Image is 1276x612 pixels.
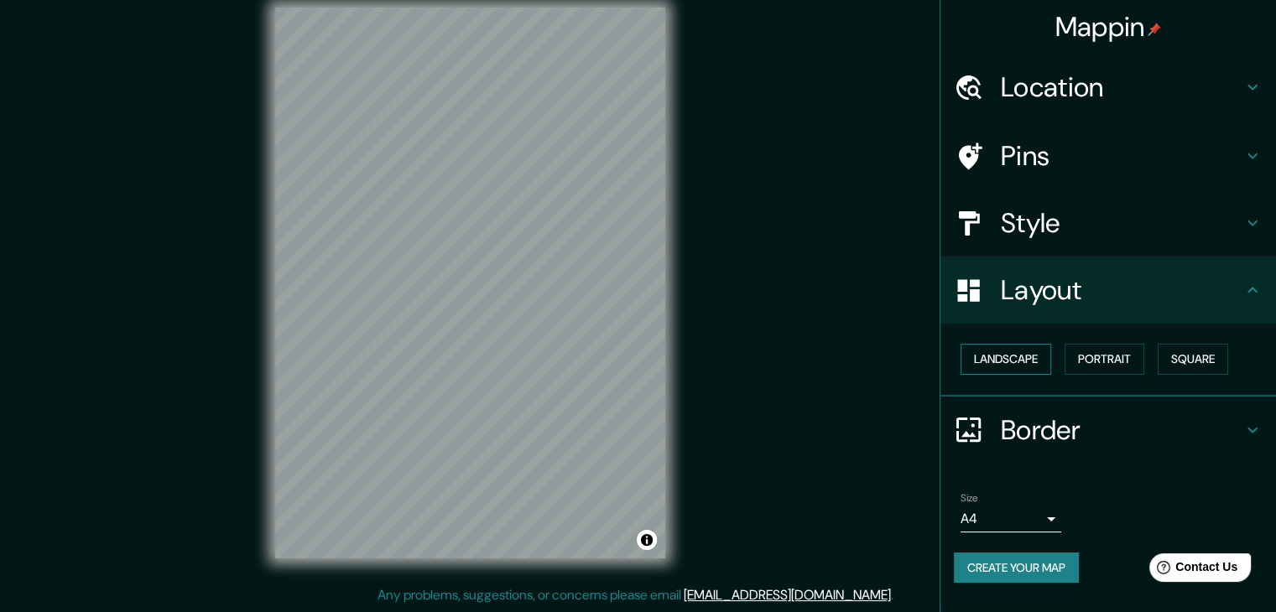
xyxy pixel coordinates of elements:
[1001,273,1242,307] h4: Layout
[893,585,896,605] div: .
[1001,70,1242,104] h4: Location
[961,344,1051,375] button: Landscape
[378,585,893,605] p: Any problems, suggestions, or concerns please email .
[1001,139,1242,173] h4: Pins
[1127,547,1258,594] iframe: Help widget launcher
[1001,206,1242,240] h4: Style
[954,552,1079,583] button: Create your map
[684,586,891,604] a: [EMAIL_ADDRESS][DOMAIN_NAME]
[961,506,1061,532] div: A4
[1158,344,1228,375] button: Square
[637,530,657,550] button: Toggle attribution
[1001,413,1242,447] h4: Border
[940,189,1276,257] div: Style
[940,257,1276,324] div: Layout
[940,54,1276,121] div: Location
[1055,10,1162,44] h4: Mappin
[940,397,1276,464] div: Border
[896,585,899,605] div: .
[1148,23,1161,36] img: pin-icon.png
[1065,344,1144,375] button: Portrait
[961,490,978,505] label: Size
[275,8,665,558] canvas: Map
[940,122,1276,189] div: Pins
